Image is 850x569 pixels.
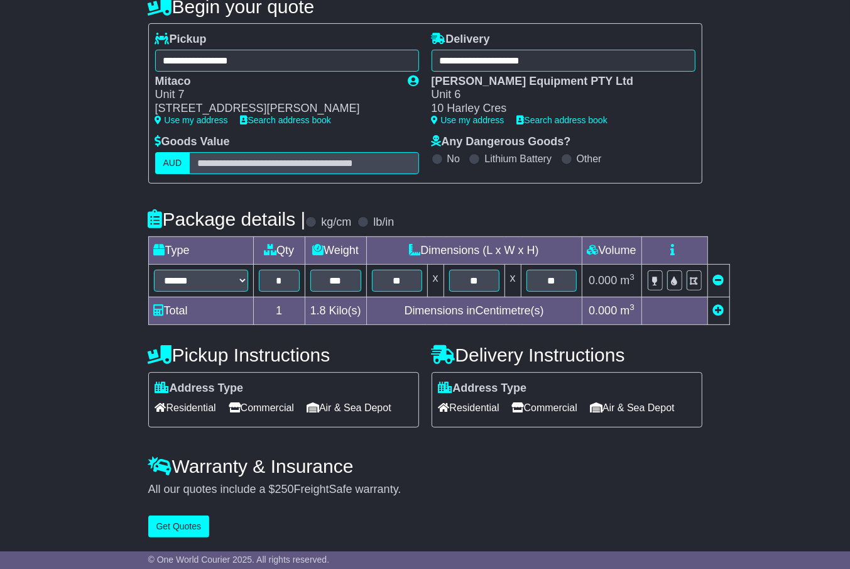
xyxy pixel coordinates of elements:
label: Lithium Battery [484,153,552,165]
label: Delivery [432,33,490,47]
td: x [427,264,444,297]
a: Use my address [155,115,228,125]
a: Search address book [241,115,331,125]
div: Unit 6 [432,88,683,102]
div: All our quotes include a $ FreightSafe warranty. [148,483,702,497]
span: 0.000 [589,274,617,287]
span: Commercial [229,398,294,417]
td: Qty [253,236,305,264]
td: x [504,264,521,297]
label: Address Type [439,382,527,395]
sup: 3 [629,272,635,282]
div: Mitaco [155,75,396,89]
span: © One World Courier 2025. All rights reserved. [148,555,330,565]
td: Dimensions in Centimetre(s) [366,297,582,324]
label: No [447,153,460,165]
label: Address Type [155,382,244,395]
div: 10 Harley Cres [432,102,683,116]
td: Kilo(s) [305,297,366,324]
span: Residential [155,398,216,417]
label: Goods Value [155,135,230,149]
a: Search address book [517,115,608,125]
label: Pickup [155,33,207,47]
td: Dimensions (L x W x H) [366,236,582,264]
h4: Delivery Instructions [432,345,702,365]
td: Weight [305,236,366,264]
td: Type [148,236,253,264]
a: Use my address [432,115,504,125]
td: 1 [253,297,305,324]
div: [PERSON_NAME] Equipment PTY Ltd [432,75,683,89]
td: Total [148,297,253,324]
span: 250 [275,483,294,495]
td: Volume [582,236,641,264]
h4: Pickup Instructions [148,345,419,365]
div: [STREET_ADDRESS][PERSON_NAME] [155,102,396,116]
label: kg/cm [321,216,351,229]
label: Other [577,153,602,165]
span: m [620,274,635,287]
sup: 3 [629,302,635,312]
a: Remove this item [713,274,724,287]
label: AUD [155,152,190,174]
h4: Package details | [148,209,306,229]
label: lb/in [373,216,394,229]
h4: Warranty & Insurance [148,456,702,477]
a: Add new item [713,304,724,317]
span: Residential [439,398,499,417]
span: 1.8 [310,304,326,317]
span: 0.000 [589,304,617,317]
button: Get Quotes [148,516,210,538]
span: Air & Sea Depot [307,398,391,417]
div: Unit 7 [155,88,396,102]
span: m [620,304,635,317]
span: Air & Sea Depot [590,398,675,417]
label: Any Dangerous Goods? [432,135,571,149]
span: Commercial [512,398,577,417]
